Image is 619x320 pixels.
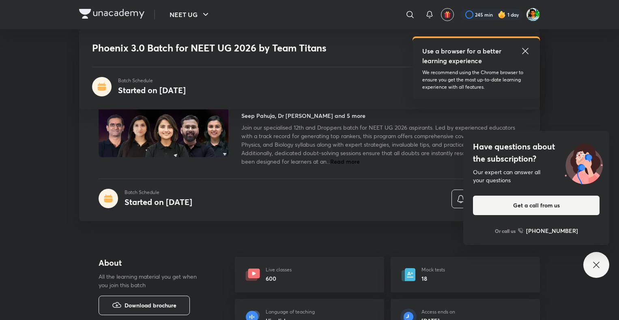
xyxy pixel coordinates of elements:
h4: Started on [DATE] [118,85,186,96]
p: Access ends on [421,308,455,316]
img: avatar [444,11,451,18]
a: Company Logo [79,9,144,21]
img: Thumbnail [97,83,230,158]
span: Download brochure [125,301,176,310]
button: avatar [441,8,454,21]
h6: 18 [421,274,445,283]
h4: About [99,257,209,269]
img: ttu_illustration_new.svg [558,141,609,184]
span: Join our specialised 12th and Droppers batch for NEET UG 2026 aspirants. Led by experienced educa... [241,124,516,165]
img: streak [498,11,506,19]
img: Company Logo [79,9,144,19]
h4: Have questions about the subscription? [473,141,600,165]
p: Batch Schedule [118,77,186,84]
button: Download brochure [99,296,190,315]
p: All the learning material you get when you join this batch [99,272,203,289]
p: Batch Schedule [125,189,192,196]
p: We recommend using the Chrome browser to ensure you get the most up-to-date learning experience w... [422,69,530,91]
h5: Use a browser for a better learning experience [422,46,503,66]
img: Mehul Ghosh [526,8,540,21]
p: Live classes [266,266,292,273]
p: Mock tests [421,266,445,273]
h1: Phoenix 3.0 Batch for NEET UG 2026 by Team Titans [92,42,410,54]
span: Read more [330,158,360,165]
h4: Started on [DATE] [125,196,192,207]
button: NEET UG [165,6,215,23]
a: [PHONE_NUMBER] [518,226,578,235]
button: Get a call from us [473,196,600,215]
div: Our expert can answer all your questions [473,168,600,184]
p: Or call us [495,227,516,235]
h4: Seep Pahuja, Dr [PERSON_NAME] and 5 more [241,111,365,120]
p: Language of teaching [266,308,315,316]
h6: [PHONE_NUMBER] [526,226,578,235]
h6: 600 [266,274,292,283]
